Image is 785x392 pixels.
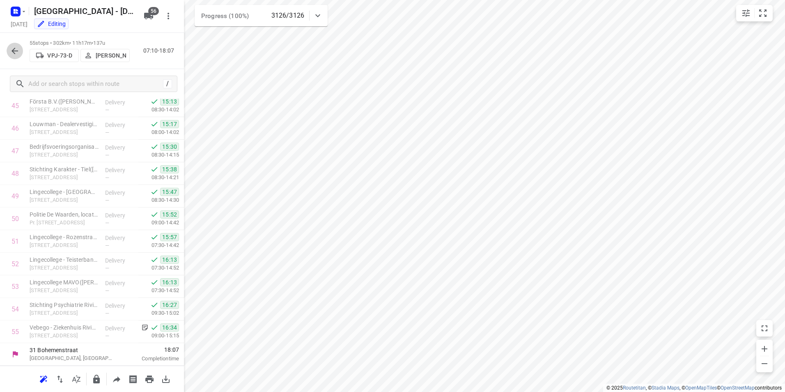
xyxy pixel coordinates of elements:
[105,107,109,113] span: —
[160,8,177,24] button: More
[138,196,179,204] p: 08:30-14:30
[30,309,99,317] p: [STREET_ADDRESS]
[30,278,99,286] p: Lingecollege MAVO(Jolande Agema)
[105,333,109,339] span: —
[160,323,179,332] span: 16:34
[141,375,158,383] span: Print route
[105,302,135,310] p: Delivery
[138,241,179,249] p: 07:30-14:42
[105,129,109,136] span: —
[606,385,782,391] li: © 2025 , © , © © contributors
[30,354,115,362] p: [GEOGRAPHIC_DATA], [GEOGRAPHIC_DATA]
[31,5,137,18] h5: [GEOGRAPHIC_DATA] - [DATE]
[160,120,179,128] span: 15:17
[105,288,109,294] span: —
[105,256,135,265] p: Delivery
[138,219,179,227] p: 09:00-14:42
[150,143,158,151] svg: Done
[140,8,157,24] button: 56
[158,375,174,383] span: Download route
[105,211,135,219] p: Delivery
[11,192,19,200] div: 49
[11,215,19,223] div: 50
[30,120,99,128] p: Louwman - Dealervestiging Louwman Mercedes Benz B.V. - Tiel(Manon van Leeuwen-Feenstra (WIJZIGING...
[105,143,135,152] p: Delivery
[11,102,19,110] div: 45
[96,52,126,59] p: [PERSON_NAME]
[150,278,158,286] svg: Done
[92,40,93,46] span: •
[11,260,19,268] div: 52
[11,170,19,178] div: 48
[68,375,85,383] span: Sort by time window
[138,128,179,136] p: 08:00-14:02
[105,175,109,181] span: —
[28,78,163,90] input: Add or search stops within route
[11,238,19,245] div: 51
[138,286,179,295] p: 07:30-14:52
[163,79,172,88] div: /
[30,210,99,219] p: Politie De Waarden, locatie Tiel(Algemeen)
[105,166,135,174] p: Delivery
[7,19,31,29] h5: Project date
[160,143,179,151] span: 15:30
[160,210,179,219] span: 15:52
[30,151,99,159] p: [STREET_ADDRESS]
[30,196,99,204] p: [STREET_ADDRESS]
[30,97,99,106] p: Första B.V.(Gemma van Barneveld)
[160,256,179,264] span: 16:13
[125,375,141,383] span: Print shipping labels
[105,310,109,316] span: —
[105,197,109,203] span: —
[736,5,773,21] div: small contained button group
[30,256,99,264] p: Lingecollege - Teisterbantlaan(Jolande Agema)
[105,189,135,197] p: Delivery
[125,346,179,354] span: 18:07
[150,188,158,196] svg: Done
[623,385,646,391] a: Routetitan
[160,233,179,241] span: 15:57
[30,264,99,272] p: [STREET_ADDRESS]
[30,233,99,241] p: Lingecollege - Rozenstraat(Jolande Agema)
[47,52,72,59] p: VPJ-73-D
[37,20,66,28] div: You are currently in edit mode.
[105,234,135,242] p: Delivery
[30,301,99,309] p: Stichting Psychiatrie Rivierenland(Anja den Ouden)
[138,173,179,182] p: 08:30-14:21
[138,106,179,114] p: 08:30-14:02
[160,188,179,196] span: 15:47
[138,151,179,159] p: 08:30-14:15
[30,241,99,249] p: [STREET_ADDRESS]
[138,332,179,340] p: 09:00-15:15
[652,385,679,391] a: Stadia Maps
[201,12,249,20] span: Progress (100%)
[150,301,158,309] svg: Done
[150,210,158,219] svg: Done
[721,385,755,391] a: OpenStreetMap
[105,279,135,287] p: Delivery
[108,375,125,383] span: Share route
[30,143,99,151] p: Bedrijfsvoeringsorganisatie West-Betuwe - Gemeente Tiel(Rowena)
[88,371,105,387] button: Lock route
[30,219,99,227] p: Pr. [STREET_ADDRESS]
[11,305,19,313] div: 54
[105,152,109,158] span: —
[150,120,158,128] svg: Done
[30,323,99,332] p: Vebego - Ziekenhuis Rivierenland Tiel(Linda Tolk)
[30,128,99,136] p: [STREET_ADDRESS]
[195,5,328,26] div: Progress (100%)3126/3126
[150,165,158,173] svg: Done
[105,220,109,226] span: —
[30,106,99,114] p: [STREET_ADDRESS]
[11,125,19,132] div: 46
[138,309,179,317] p: 09:30-15:02
[160,301,179,309] span: 16:27
[30,346,115,354] p: 31 Bohemenstraat
[52,375,68,383] span: Reverse route
[30,49,79,62] button: VPJ-73-D
[138,264,179,272] p: 07:30-14:52
[150,233,158,241] svg: Done
[160,278,179,286] span: 16:13
[105,265,109,271] span: —
[11,283,19,291] div: 53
